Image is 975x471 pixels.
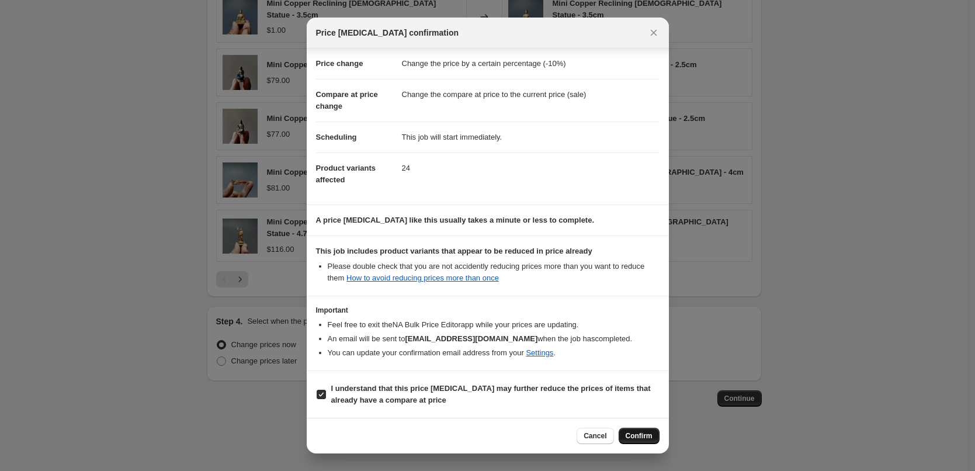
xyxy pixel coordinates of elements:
li: An email will be sent to when the job has completed . [328,333,660,345]
a: How to avoid reducing prices more than once [346,273,499,282]
li: Please double check that you are not accidently reducing prices more than you want to reduce them [328,261,660,284]
li: Feel free to exit the NA Bulk Price Editor app while your prices are updating. [328,319,660,331]
span: Scheduling [316,133,357,141]
b: A price [MEDICAL_DATA] like this usually takes a minute or less to complete. [316,216,595,224]
b: [EMAIL_ADDRESS][DOMAIN_NAME] [405,334,537,343]
b: I understand that this price [MEDICAL_DATA] may further reduce the prices of items that already h... [331,384,651,404]
span: Compare at price change [316,90,378,110]
button: Cancel [577,428,613,444]
b: This job includes product variants that appear to be reduced in price already [316,247,592,255]
span: Confirm [626,431,653,441]
li: You can update your confirmation email address from your . [328,347,660,359]
dd: Change the price by a certain percentage (-10%) [402,49,660,79]
span: Price [MEDICAL_DATA] confirmation [316,27,459,39]
a: Settings [526,348,553,357]
h3: Important [316,306,660,315]
button: Confirm [619,428,660,444]
button: Close [646,25,662,41]
span: Product variants affected [316,164,376,184]
dd: 24 [402,153,660,183]
dd: This job will start immediately. [402,122,660,153]
span: Price change [316,59,363,68]
span: Cancel [584,431,606,441]
dd: Change the compare at price to the current price (sale) [402,79,660,110]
